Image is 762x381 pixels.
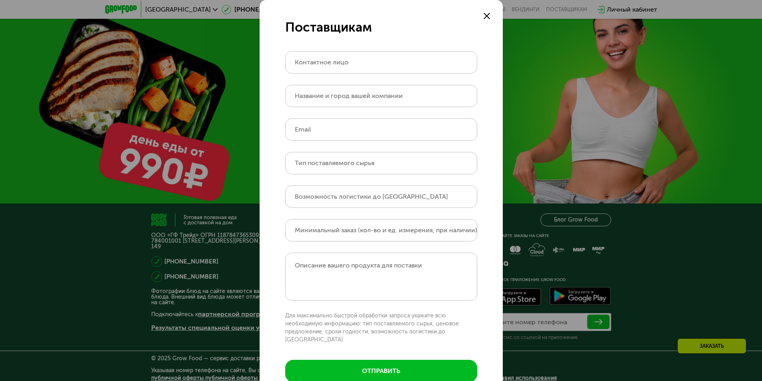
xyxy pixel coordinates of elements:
label: Описание вашего продукта для поставки [295,261,422,269]
label: Минимальный заказ (кол-во и ед. измерения, при наличии) [295,228,477,232]
p: Для максимально быстрой обработки запроса укажите всю необходимую информацию: тип поставляемого с... [285,312,477,344]
label: Email [295,127,311,132]
label: Тип поставляемого сырья [295,161,374,165]
label: Контактное лицо [295,60,348,64]
label: Возможность логистики до [GEOGRAPHIC_DATA] [295,194,448,199]
div: Поставщикам [285,19,477,35]
label: Название и город вашей компании [295,94,403,98]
